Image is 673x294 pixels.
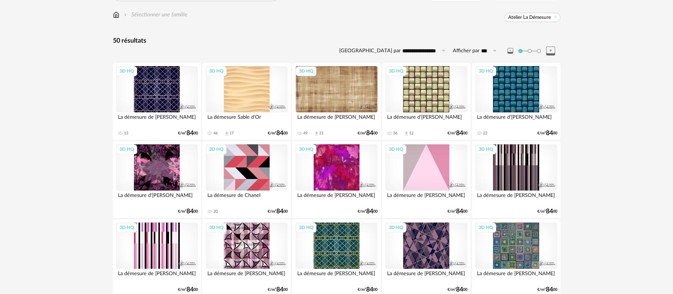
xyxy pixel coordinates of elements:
div: 3D HQ [386,223,406,232]
span: 84 [366,131,373,136]
span: 84 [456,131,463,136]
span: Download icon [314,131,319,136]
div: 49 [303,131,308,136]
div: €/m² 00 [537,131,557,136]
div: La démesure de [PERSON_NAME] [116,112,198,127]
div: €/m² 00 [537,209,557,214]
span: 84 [276,209,283,214]
a: 3D HQ La démesure de Chanel 20 €/m²8400 [202,141,291,218]
div: 3D HQ [206,223,227,232]
div: 50 résultats [113,37,560,45]
div: La démesure de [PERSON_NAME] [385,191,467,205]
div: La démesure d'[PERSON_NAME] [385,112,467,127]
div: 13 [124,131,128,136]
div: 3D HQ [206,145,227,154]
label: [GEOGRAPHIC_DATA] par [339,48,401,54]
a: 3D HQ La démesure de [PERSON_NAME] 13 €/m²8400 [113,63,201,140]
span: 84 [456,209,463,214]
div: La démesure de [PERSON_NAME] [295,269,377,283]
a: 3D HQ La démesure de [PERSON_NAME] €/m²8400 [292,141,380,218]
a: 3D HQ La démesure de [PERSON_NAME] 49 Download icon 21 €/m²8400 [292,63,380,140]
div: 3D HQ [116,223,137,232]
div: 3D HQ [386,66,406,76]
div: 3D HQ [476,145,496,154]
span: 84 [546,209,553,214]
div: €/m² 00 [447,131,467,136]
div: 3D HQ [476,223,496,232]
a: 3D HQ La démesure d'[PERSON_NAME] 36 Download icon 12 €/m²8400 [382,63,470,140]
div: 17 [229,131,234,136]
span: 84 [546,131,553,136]
div: 3D HQ [386,145,406,154]
a: 3D HQ La démesure de [PERSON_NAME] €/m²8400 [382,141,470,218]
div: 3D HQ [116,145,137,154]
div: La démesure de [PERSON_NAME] [206,269,287,283]
div: 20 [213,209,218,214]
div: 3D HQ [476,66,496,76]
a: 3D HQ La démesure d'[PERSON_NAME] 22 €/m²8400 [472,63,560,140]
div: €/m² 00 [268,287,288,292]
div: 21 [319,131,324,136]
div: 46 [213,131,218,136]
div: La démesure d'[PERSON_NAME] [475,112,557,127]
label: Afficher par [453,48,479,54]
a: 3D HQ La démesure d'[PERSON_NAME] €/m²8400 [113,141,201,218]
div: €/m² 00 [358,209,378,214]
div: €/m² 00 [537,287,557,292]
div: €/m² 00 [447,209,467,214]
span: 84 [366,209,373,214]
div: La démesure d'[PERSON_NAME] [116,191,198,205]
div: La démesure de [PERSON_NAME] [295,191,377,205]
div: La démesure de [PERSON_NAME] [385,269,467,283]
a: 3D HQ La démesure Sable d'Or 46 Download icon 17 €/m²8400 [202,63,291,140]
div: 12 [409,131,413,136]
span: 84 [456,287,463,292]
div: Sélectionner une famille [123,11,188,19]
div: €/m² 00 [447,287,467,292]
div: 3D HQ [296,145,316,154]
div: €/m² 00 [358,131,378,136]
span: 84 [186,287,194,292]
div: 22 [483,131,487,136]
div: La démesure de [PERSON_NAME] [475,191,557,205]
a: 3D HQ La démesure de [PERSON_NAME] €/m²8400 [472,141,560,218]
div: 36 [393,131,397,136]
div: €/m² 00 [178,209,198,214]
span: 84 [276,131,283,136]
span: 84 [276,287,283,292]
div: 3D HQ [116,66,137,76]
div: €/m² 00 [358,287,378,292]
div: 3D HQ [296,66,316,76]
div: La démesure de [PERSON_NAME] [116,269,198,283]
div: 3D HQ [206,66,227,76]
img: svg+xml;base64,PHN2ZyB3aWR0aD0iMTYiIGhlaWdodD0iMTciIHZpZXdCb3g9IjAgMCAxNiAxNyIgZmlsbD0ibm9uZSIgeG... [113,11,119,19]
span: 84 [366,287,373,292]
div: La démesure Sable d'Or [206,112,287,127]
img: svg+xml;base64,PHN2ZyB3aWR0aD0iMTYiIGhlaWdodD0iMTYiIHZpZXdCb3g9IjAgMCAxNiAxNiIgZmlsbD0ibm9uZSIgeG... [123,11,128,19]
span: 84 [186,209,194,214]
span: Download icon [224,131,229,136]
div: 3D HQ [296,223,316,232]
div: €/m² 00 [268,131,288,136]
span: 84 [546,287,553,292]
span: Download icon [404,131,409,136]
span: Atelier La Démesure [508,14,551,21]
span: 84 [186,131,194,136]
div: La démesure de [PERSON_NAME] [295,112,377,127]
div: €/m² 00 [178,287,198,292]
div: La démesure de Chanel [206,191,287,205]
div: €/m² 00 [268,209,288,214]
div: €/m² 00 [178,131,198,136]
div: La démesure de [PERSON_NAME] [475,269,557,283]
